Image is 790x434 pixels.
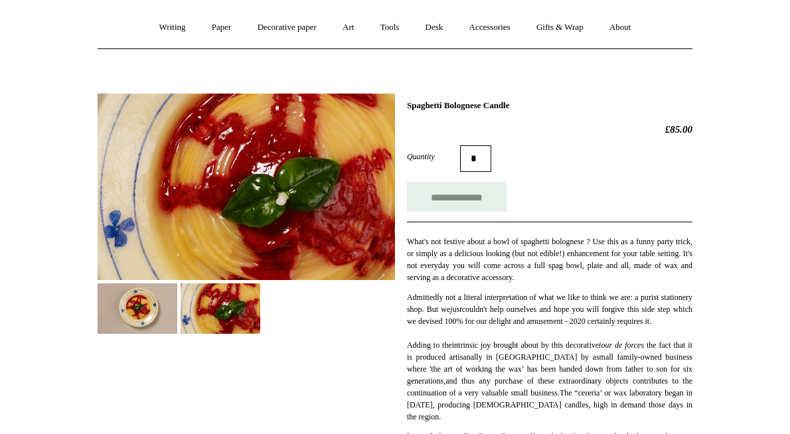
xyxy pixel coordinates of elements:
a: Desk [414,10,455,45]
a: Gifts & Wrap [524,10,595,45]
img: Spaghetti Bolognese Candle [98,283,177,333]
a: Decorative paper [246,10,329,45]
img: Spaghetti Bolognese Candle [181,283,260,333]
em: just [450,305,461,314]
a: About [597,10,643,45]
a: Paper [200,10,244,45]
h1: Spaghetti Bolognese Candle [407,100,692,111]
em: tour de force [599,340,641,350]
h2: £85.00 [407,123,692,135]
label: Quantity [407,151,460,163]
span: intrinsic joy brought about by this decorative [452,340,599,350]
a: Art [331,10,366,45]
a: Writing [147,10,198,45]
p: What's not festive about a bowl of spaghetti bolognese ? Use this as a funny party trick, or simp... [407,236,692,283]
p: Admittedly not a literal interpretation of what we like to think we are: a purist stationery shop... [407,291,692,423]
img: Spaghetti Bolognese Candle [98,94,395,281]
a: Accessories [457,10,522,45]
a: Tools [368,10,412,45]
